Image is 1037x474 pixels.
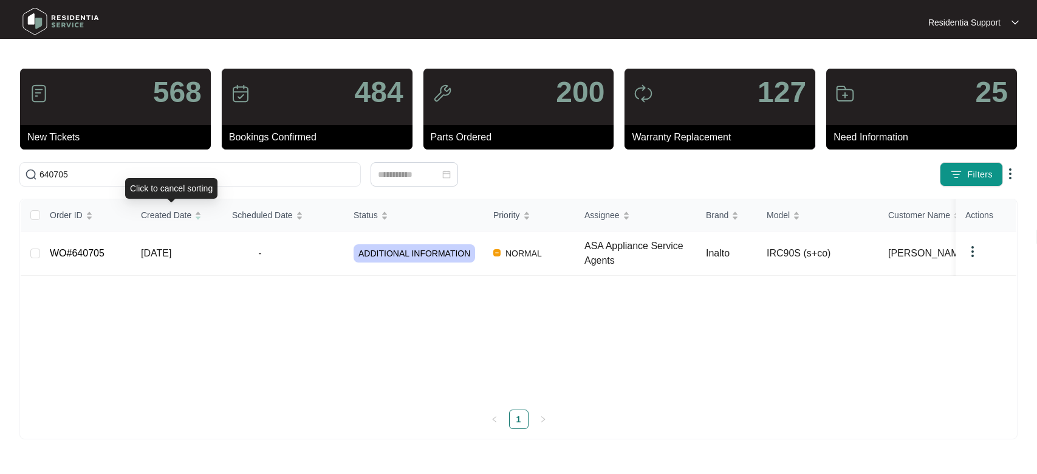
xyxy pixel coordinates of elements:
[344,199,484,232] th: Status
[485,410,504,429] li: Previous Page
[27,130,211,145] p: New Tickets
[706,248,730,258] span: Inalto
[696,199,757,232] th: Brand
[833,130,1017,145] p: Need Information
[50,248,104,258] a: WO#640705
[878,199,1000,232] th: Customer Name
[584,239,696,268] div: ASA Appliance Service Agents
[493,208,520,222] span: Priority
[491,416,498,423] span: left
[18,3,103,39] img: residentia service logo
[231,84,250,103] img: icon
[39,168,355,181] input: Search by Order Id, Assignee Name, Customer Name, Brand and Model
[950,168,962,180] img: filter icon
[757,232,878,276] td: IRC90S (s+co)
[229,130,412,145] p: Bookings Confirmed
[355,78,403,107] p: 484
[493,249,501,256] img: Vercel Logo
[940,162,1003,187] button: filter iconFilters
[433,84,452,103] img: icon
[758,78,806,107] p: 127
[232,246,288,261] span: -
[354,208,378,222] span: Status
[539,416,547,423] span: right
[1003,167,1018,181] img: dropdown arrow
[485,410,504,429] button: left
[510,410,528,428] a: 1
[956,199,1016,232] th: Actions
[25,168,37,180] img: search-icon
[556,78,604,107] p: 200
[757,199,878,232] th: Model
[632,130,815,145] p: Warranty Replacement
[967,168,993,181] span: Filters
[222,199,344,232] th: Scheduled Date
[125,178,217,199] div: Click to cancel sorting
[533,410,553,429] button: right
[141,248,171,258] span: [DATE]
[584,208,620,222] span: Assignee
[50,208,83,222] span: Order ID
[484,199,575,232] th: Priority
[928,16,1001,29] p: Residentia Support
[888,208,950,222] span: Customer Name
[976,78,1008,107] p: 25
[40,199,131,232] th: Order ID
[232,208,293,222] span: Scheduled Date
[575,199,696,232] th: Assignee
[354,244,475,263] span: ADDITIONAL INFORMATION
[509,410,529,429] li: 1
[431,130,614,145] p: Parts Ordered
[965,244,980,259] img: dropdown arrow
[767,208,790,222] span: Model
[706,208,728,222] span: Brand
[835,84,855,103] img: icon
[29,84,49,103] img: icon
[501,246,547,261] span: NORMAL
[1011,19,1019,26] img: dropdown arrow
[634,84,653,103] img: icon
[153,78,202,107] p: 568
[141,208,191,222] span: Created Date
[888,246,968,261] span: [PERSON_NAME]
[533,410,553,429] li: Next Page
